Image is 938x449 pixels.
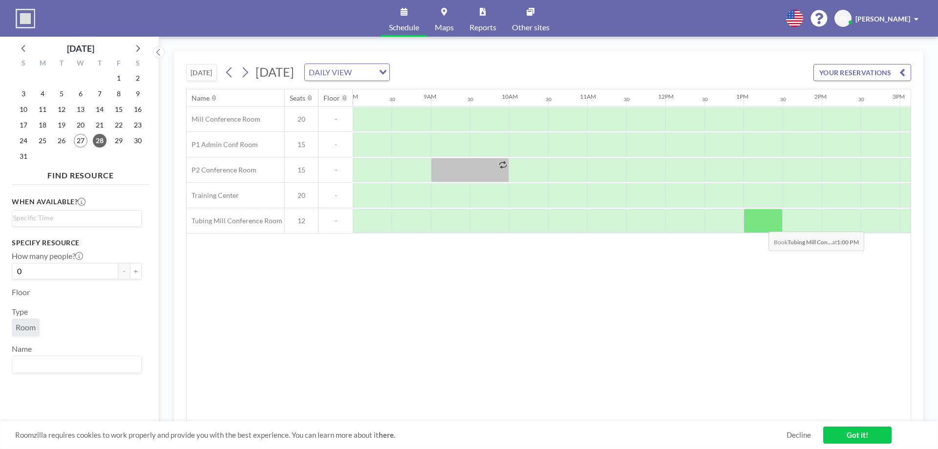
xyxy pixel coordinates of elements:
div: W [71,58,90,70]
div: Search for option [12,356,141,373]
div: S [128,58,147,70]
div: M [33,58,52,70]
b: Tubing Mill Con... [788,238,832,246]
div: S [14,58,33,70]
img: organization-logo [16,9,35,28]
div: F [109,58,128,70]
div: 11AM [580,93,596,100]
span: Wednesday, August 13, 2025 [74,103,87,116]
div: 30 [624,96,630,103]
h3: Specify resource [12,238,142,247]
input: Search for option [13,358,136,371]
div: Search for option [12,211,141,225]
span: 15 [285,166,318,174]
span: - [319,191,353,200]
a: Got it! [823,427,892,444]
div: T [90,58,109,70]
button: YOUR RESERVATIONS [813,64,911,81]
span: Room [16,322,36,332]
label: How many people? [12,251,83,261]
span: Sunday, August 10, 2025 [17,103,30,116]
span: Sunday, August 3, 2025 [17,87,30,101]
span: 20 [285,115,318,124]
span: Sunday, August 31, 2025 [17,150,30,163]
span: Tuesday, August 26, 2025 [55,134,68,148]
input: Search for option [355,66,373,79]
span: Tuesday, August 5, 2025 [55,87,68,101]
span: Monday, August 4, 2025 [36,87,49,101]
div: 30 [389,96,395,103]
span: Friday, August 29, 2025 [112,134,126,148]
label: Type [12,307,28,317]
div: 30 [468,96,473,103]
span: - [319,115,353,124]
label: Name [12,344,32,354]
span: Book at [768,232,864,251]
span: Sunday, August 24, 2025 [17,134,30,148]
span: Monday, August 18, 2025 [36,118,49,132]
span: P1 Admin Conf Room [187,140,258,149]
span: Friday, August 8, 2025 [112,87,126,101]
span: Training Center [187,191,239,200]
span: Thursday, August 7, 2025 [93,87,107,101]
span: 15 [285,140,318,149]
span: Saturday, August 2, 2025 [131,71,145,85]
span: Saturday, August 23, 2025 [131,118,145,132]
div: 9AM [424,93,436,100]
span: Monday, August 11, 2025 [36,103,49,116]
span: Friday, August 1, 2025 [112,71,126,85]
span: Schedule [389,23,419,31]
button: - [118,263,130,279]
span: Mill Conference Room [187,115,260,124]
div: 12PM [658,93,674,100]
span: Thursday, August 28, 2025 [93,134,107,148]
h4: FIND RESOURCE [12,167,149,180]
a: here. [379,430,395,439]
span: 20 [285,191,318,200]
div: Seats [290,94,305,103]
span: JV [839,14,847,23]
div: 1PM [736,93,748,100]
span: Reports [469,23,496,31]
span: Maps [435,23,454,31]
span: Saturday, August 16, 2025 [131,103,145,116]
div: Search for option [305,64,389,81]
span: [DATE] [256,64,294,79]
button: [DATE] [186,64,217,81]
div: 30 [858,96,864,103]
a: Decline [787,430,811,440]
span: Wednesday, August 6, 2025 [74,87,87,101]
span: Thursday, August 14, 2025 [93,103,107,116]
span: 12 [285,216,318,225]
span: - [319,216,353,225]
div: 10AM [502,93,518,100]
span: Other sites [512,23,550,31]
div: 30 [702,96,708,103]
span: Tuesday, August 12, 2025 [55,103,68,116]
span: - [319,140,353,149]
div: 30 [546,96,552,103]
span: Sunday, August 17, 2025 [17,118,30,132]
span: [PERSON_NAME] [855,15,910,23]
span: Wednesday, August 27, 2025 [74,134,87,148]
div: 3PM [893,93,905,100]
span: Friday, August 15, 2025 [112,103,126,116]
span: Tubing Mill Conference Room [187,216,282,225]
div: Floor [323,94,340,103]
span: DAILY VIEW [307,66,354,79]
div: T [52,58,71,70]
input: Search for option [13,213,136,223]
span: - [319,166,353,174]
label: Floor [12,287,30,297]
span: Monday, August 25, 2025 [36,134,49,148]
span: Friday, August 22, 2025 [112,118,126,132]
span: Wednesday, August 20, 2025 [74,118,87,132]
span: P2 Conference Room [187,166,256,174]
span: Saturday, August 9, 2025 [131,87,145,101]
div: 2PM [814,93,827,100]
span: Saturday, August 30, 2025 [131,134,145,148]
span: Roomzilla requires cookies to work properly and provide you with the best experience. You can lea... [15,430,787,440]
div: 30 [780,96,786,103]
span: Tuesday, August 19, 2025 [55,118,68,132]
b: 1:00 PM [837,238,859,246]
